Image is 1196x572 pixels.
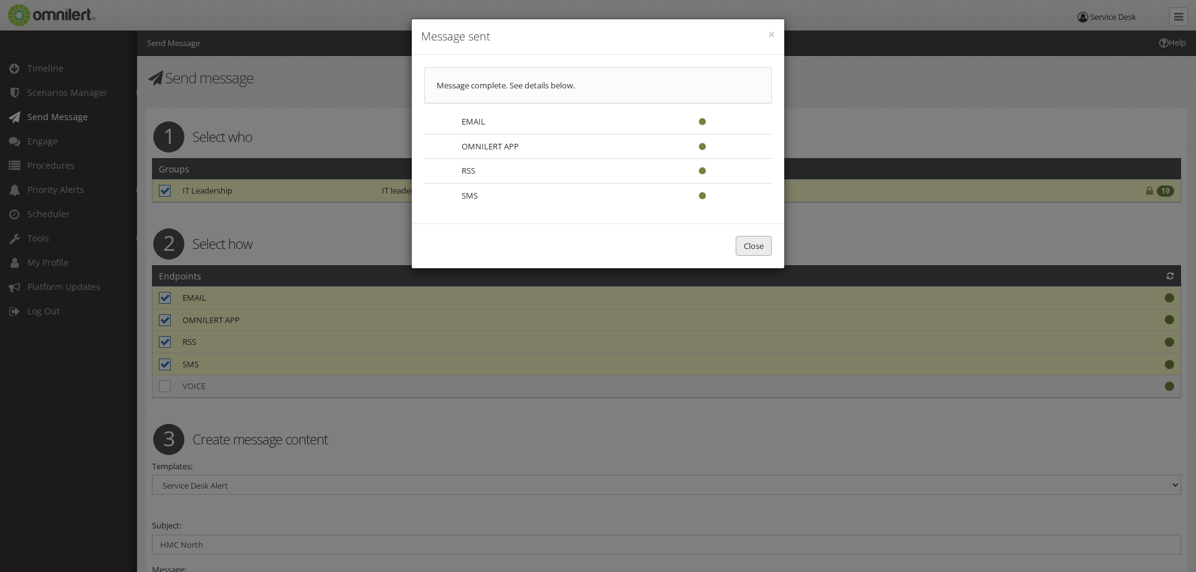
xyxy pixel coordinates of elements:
[421,29,775,45] h4: Message sent
[736,236,772,256] button: Close
[768,29,775,41] button: ×
[453,165,657,177] div: RSS
[424,67,772,104] div: Message complete. See details below.
[453,116,657,128] div: EMAIL
[453,190,657,202] div: SMS
[453,141,657,152] div: OMNILERT APP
